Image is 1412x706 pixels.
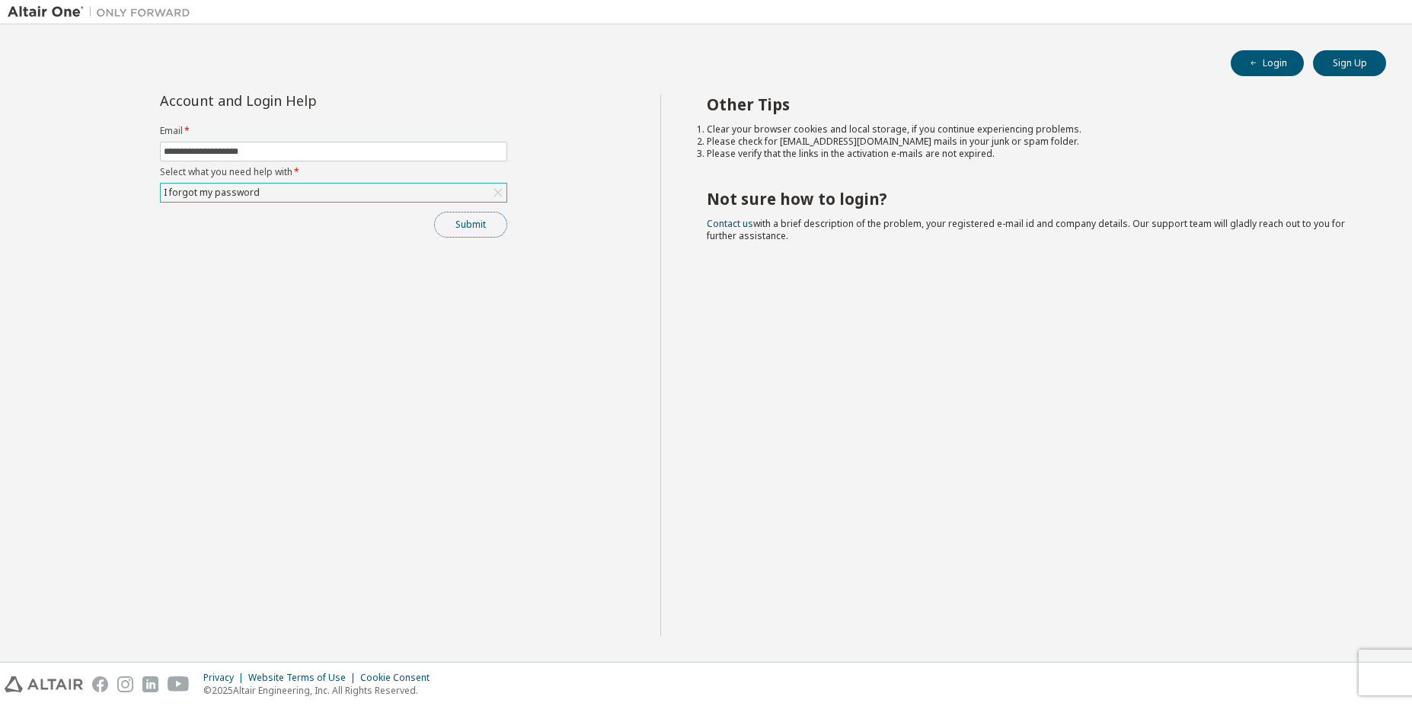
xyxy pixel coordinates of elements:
[707,94,1359,114] h2: Other Tips
[707,217,753,230] a: Contact us
[360,672,439,684] div: Cookie Consent
[168,676,190,692] img: youtube.svg
[117,676,133,692] img: instagram.svg
[92,676,108,692] img: facebook.svg
[203,684,439,697] p: © 2025 Altair Engineering, Inc. All Rights Reserved.
[707,136,1359,148] li: Please check for [EMAIL_ADDRESS][DOMAIN_NAME] mails in your junk or spam folder.
[142,676,158,692] img: linkedin.svg
[707,217,1345,242] span: with a brief description of the problem, your registered e-mail id and company details. Our suppo...
[248,672,360,684] div: Website Terms of Use
[161,184,506,202] div: I forgot my password
[1313,50,1386,76] button: Sign Up
[160,125,507,137] label: Email
[434,212,507,238] button: Submit
[160,166,507,178] label: Select what you need help with
[8,5,198,20] img: Altair One
[160,94,438,107] div: Account and Login Help
[707,148,1359,160] li: Please verify that the links in the activation e-mails are not expired.
[5,676,83,692] img: altair_logo.svg
[203,672,248,684] div: Privacy
[161,184,262,201] div: I forgot my password
[707,189,1359,209] h2: Not sure how to login?
[1231,50,1304,76] button: Login
[707,123,1359,136] li: Clear your browser cookies and local storage, if you continue experiencing problems.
